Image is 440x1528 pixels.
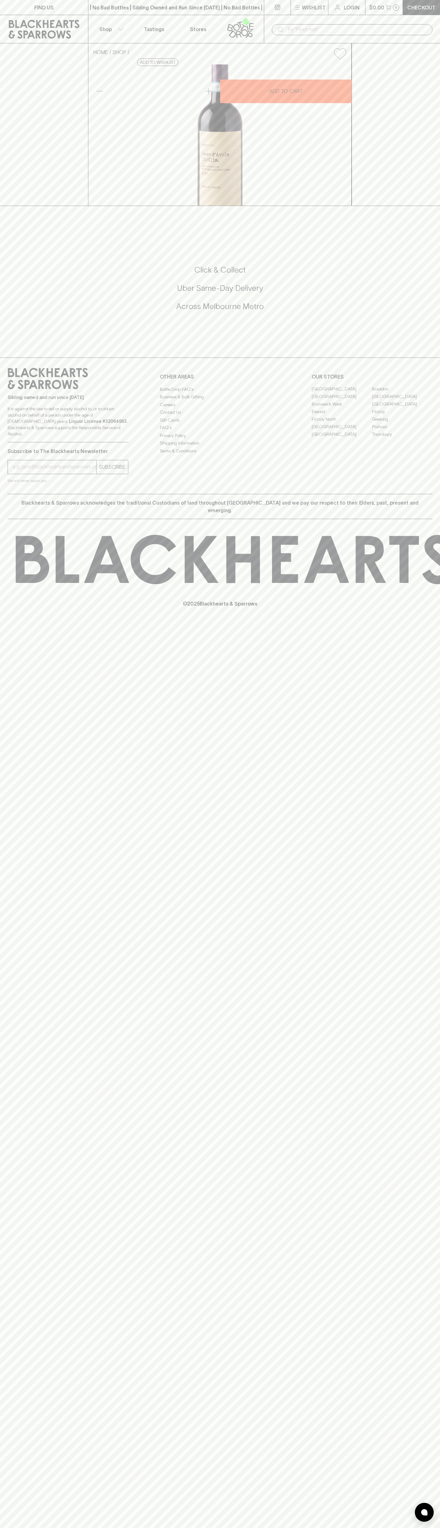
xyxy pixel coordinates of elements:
[369,4,384,11] p: $0.00
[160,447,281,455] a: Terms & Conditions
[287,25,427,35] input: Try "Pinot noir"
[160,393,281,401] a: Business & Bulk Gifting
[372,416,432,423] a: Geelong
[372,393,432,401] a: [GEOGRAPHIC_DATA]
[99,25,112,33] p: Shop
[13,462,96,472] input: e.g. jane@blackheartsandsparrows.com.au
[312,401,372,408] a: Brunswick West
[88,64,351,206] img: 2034.png
[220,80,352,103] button: ADD TO CART
[97,460,128,474] button: SUBSCRIBE
[312,423,372,431] a: [GEOGRAPHIC_DATA]
[372,423,432,431] a: Prahran
[312,373,432,380] p: OUR STORES
[421,1509,427,1515] img: bubble-icon
[312,408,372,416] a: Elwood
[144,25,164,33] p: Tastings
[407,4,436,11] p: Checkout
[331,46,349,62] button: Add to wishlist
[69,419,127,424] strong: Liquor License #32064953
[8,478,128,484] p: We will never spam you
[190,25,206,33] p: Stores
[34,4,54,11] p: FIND US
[160,432,281,439] a: Privacy Policy
[99,463,125,471] p: SUBSCRIBE
[160,409,281,416] a: Contact Us
[8,394,128,401] p: Sibling owned and run since [DATE]
[269,87,303,95] p: ADD TO CART
[8,283,432,293] h5: Uber Same-Day Delivery
[312,431,372,438] a: [GEOGRAPHIC_DATA]
[8,301,432,312] h5: Across Melbourne Metro
[160,373,281,380] p: OTHER AREAS
[312,385,372,393] a: [GEOGRAPHIC_DATA]
[8,406,128,437] p: It is against the law to sell or supply alcohol to, or to obtain alcohol on behalf of a person un...
[160,416,281,424] a: Gift Cards
[93,49,108,55] a: HOME
[176,15,220,43] a: Stores
[113,49,126,55] a: SHOP
[395,6,397,9] p: 0
[160,440,281,447] a: Shipping Information
[312,393,372,401] a: [GEOGRAPHIC_DATA]
[160,385,281,393] a: Bottle Drop FAQ's
[132,15,176,43] a: Tastings
[88,15,132,43] button: Shop
[312,416,372,423] a: Fitzroy North
[12,499,428,514] p: Blackhearts & Sparrows acknowledges the traditional Custodians of land throughout [GEOGRAPHIC_DAT...
[8,240,432,345] div: Call to action block
[8,447,128,455] p: Subscribe to The Blackhearts Newsletter
[372,431,432,438] a: Thornbury
[160,424,281,432] a: FAQ's
[344,4,359,11] p: Login
[302,4,326,11] p: Wishlist
[372,401,432,408] a: [GEOGRAPHIC_DATA]
[160,401,281,408] a: Careers
[8,265,432,275] h5: Click & Collect
[372,385,432,393] a: Braddon
[372,408,432,416] a: Fitzroy
[137,58,178,66] button: Add to wishlist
